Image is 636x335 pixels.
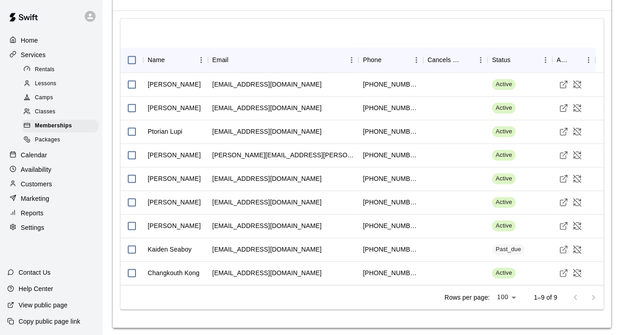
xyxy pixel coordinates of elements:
div: Cancels Date [423,47,488,73]
p: Settings [21,223,44,232]
div: Danielle Voskuil [148,151,201,160]
span: Active [492,104,516,112]
a: Rentals [22,63,102,77]
span: Classes [35,107,55,117]
a: Reports [7,206,95,220]
div: +19202548577 [363,151,419,160]
div: Ahmad Johnson [148,103,201,112]
p: Help Center [19,284,53,293]
a: Home [7,34,95,47]
span: Active [492,175,516,183]
a: Visit customer profile [557,219,570,233]
div: Marketing [7,192,95,205]
span: Active [492,198,516,207]
p: Availability [21,165,52,174]
button: Cancel Membership [570,125,584,138]
button: Menu [410,53,423,67]
span: Memberships [35,121,72,131]
div: Kaiden Seaboy [148,245,192,254]
a: Visit customer profile [557,101,570,115]
p: Calendar [21,151,47,160]
div: +17127904846 [363,268,419,277]
button: Sort [228,53,241,66]
button: Cancel Membership [570,195,584,209]
button: Sort [381,53,394,66]
p: 1–9 of 9 [534,293,557,302]
p: Copy public page link [19,317,80,326]
button: Cancel Membership [570,219,584,233]
button: Sort [165,53,178,66]
div: lmason11885@outlook.com [212,198,322,207]
div: +16055206705 [363,80,419,89]
span: Active [492,269,516,277]
span: Active [492,222,516,230]
p: Reports [21,209,43,218]
div: Brandt Wright [148,221,201,230]
span: Active [492,127,516,136]
button: Cancel Membership [570,148,584,162]
div: danielle.voskuil@yahoo.com [212,151,354,160]
p: Marketing [21,194,49,203]
button: Sort [511,53,523,66]
div: Phone [363,47,381,73]
div: Name [143,47,208,73]
a: Customers [7,177,95,191]
button: Cancel Membership [570,78,584,91]
p: Contact Us [19,268,51,277]
button: Menu [194,53,208,67]
div: Classes [22,106,98,118]
a: Camps [22,91,102,105]
a: Memberships [22,119,102,133]
span: Lessons [35,79,57,88]
a: Calendar [7,148,95,162]
div: brandtwright416@gmail.com [212,221,322,230]
span: Rentals [35,65,55,74]
button: Cancel Membership [570,172,584,185]
a: Visit customer profile [557,172,570,185]
div: +16054157747 [363,198,419,207]
div: Ptorian Lupi [148,127,183,136]
div: Rentals [22,63,98,76]
button: Menu [474,53,487,67]
div: Memberships [22,120,98,132]
button: Cancel Membership [570,266,584,280]
p: Services [21,50,46,59]
div: ccbjerke@live.com [212,80,322,89]
div: +16054848775 [363,174,419,183]
div: jackice1021@gmail.com [212,127,322,136]
div: Status [492,47,511,73]
div: air_t23@yahoo.com [212,174,322,183]
span: Camps [35,93,53,102]
a: Services [7,48,95,62]
span: Active [492,151,516,160]
div: 100 [493,291,519,304]
div: Lessons [22,78,98,90]
p: Home [21,36,38,45]
a: Lessons [22,77,102,91]
div: Status [487,47,552,73]
div: kseaboy13@icloud.com [212,245,322,254]
div: matikthomas@gmail.com [212,268,322,277]
button: Cancel Membership [570,243,584,256]
div: Actions [552,47,595,73]
div: Packages [22,134,98,146]
button: Menu [539,53,552,67]
a: Visit customer profile [557,78,570,91]
div: Caitlyn Hurd [148,80,201,89]
a: Visit customer profile [557,266,570,280]
button: Menu [345,53,358,67]
div: Actions [557,47,569,73]
p: Customers [21,180,52,189]
div: Email [208,47,359,73]
div: Settings [7,221,95,234]
div: +16054780368 [363,245,419,254]
div: Email [212,47,229,73]
div: Phone [358,47,423,73]
div: Changkouth Kong [148,268,199,277]
a: Availability [7,163,95,176]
